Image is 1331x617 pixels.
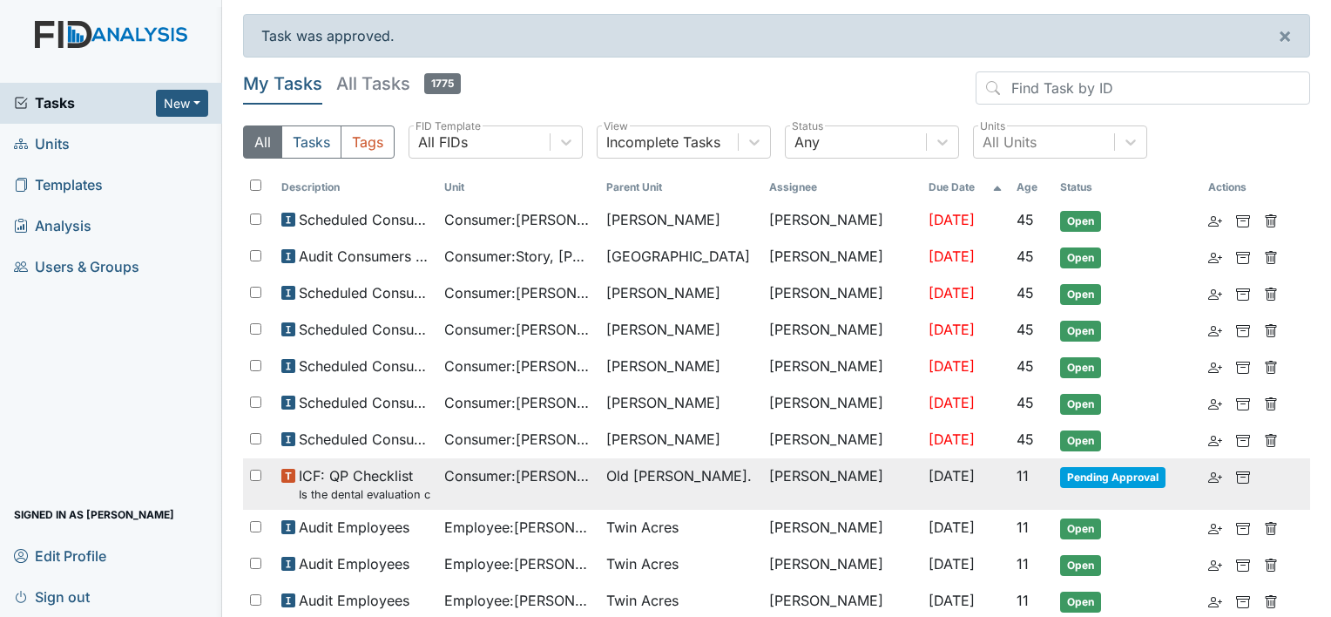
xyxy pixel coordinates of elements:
span: Scheduled Consumer Chart Review [299,209,430,230]
button: Tags [341,125,395,159]
th: Toggle SortBy [437,173,600,202]
span: 1775 [424,73,461,94]
span: [DATE] [929,519,975,536]
span: [DATE] [929,555,975,573]
a: Tasks [14,92,156,113]
span: Consumer : [PERSON_NAME] [444,282,593,303]
span: Audit Employees [299,517,409,538]
a: Archive [1236,429,1250,450]
div: Incomplete Tasks [606,132,720,153]
span: [PERSON_NAME] [606,319,720,340]
td: [PERSON_NAME] [762,458,922,510]
th: Toggle SortBy [1010,173,1053,202]
span: Open [1060,247,1101,268]
a: Archive [1236,392,1250,413]
span: Users & Groups [14,254,139,281]
span: Units [14,131,70,158]
span: [DATE] [929,247,975,265]
a: Delete [1264,429,1278,450]
span: Consumer : [PERSON_NAME] [444,209,593,230]
button: Tasks [281,125,341,159]
a: Delete [1264,590,1278,611]
a: Archive [1236,319,1250,340]
span: × [1278,23,1292,48]
span: [DATE] [929,467,975,485]
a: Archive [1236,465,1250,486]
span: [PERSON_NAME] [606,392,720,413]
span: Twin Acres [606,553,679,574]
a: Archive [1236,209,1250,230]
span: Audit Employees [299,590,409,611]
span: Consumer : [PERSON_NAME] [444,465,593,486]
span: Employee : [PERSON_NAME][GEOGRAPHIC_DATA] [444,590,593,611]
span: [DATE] [929,284,975,302]
span: 11 [1017,467,1029,485]
td: [PERSON_NAME] [762,422,922,458]
span: [PERSON_NAME] [606,282,720,303]
span: Edit Profile [14,542,106,569]
a: Delete [1264,319,1278,340]
a: Archive [1236,246,1250,267]
span: Open [1060,357,1101,378]
span: Open [1060,555,1101,576]
div: All Units [983,132,1037,153]
span: Consumer : [PERSON_NAME] [444,356,593,376]
span: Sign out [14,583,90,610]
th: Toggle SortBy [1053,173,1202,202]
span: Open [1060,321,1101,342]
div: Any [794,132,820,153]
span: Consumer : [PERSON_NAME] [444,429,593,450]
span: 45 [1017,211,1034,228]
a: Delete [1264,392,1278,413]
td: [PERSON_NAME] [762,275,922,312]
span: 45 [1017,394,1034,411]
span: Scheduled Consumer Chart Review [299,429,430,450]
td: [PERSON_NAME] [762,239,922,275]
button: All [243,125,282,159]
div: All FIDs [418,132,468,153]
span: Scheduled Consumer Chart Review [299,282,430,303]
span: [PERSON_NAME] [606,209,720,230]
span: Scheduled Consumer Chart Review [299,356,430,376]
span: Scheduled Consumer Chart Review [299,319,430,340]
span: Audit Consumers Charts [299,246,430,267]
span: Pending Approval [1060,467,1165,488]
span: Open [1060,519,1101,539]
th: Toggle SortBy [922,173,1010,202]
span: Twin Acres [606,517,679,538]
td: [PERSON_NAME] [762,349,922,385]
span: 45 [1017,284,1034,302]
td: [PERSON_NAME] [762,202,922,239]
span: Employee : [PERSON_NAME] [444,553,593,574]
span: 45 [1017,247,1034,265]
a: Delete [1264,517,1278,538]
span: Employee : [PERSON_NAME] [444,517,593,538]
span: Open [1060,284,1101,305]
span: [DATE] [929,431,975,448]
th: Actions [1201,173,1288,202]
a: Delete [1264,209,1278,230]
span: 11 [1017,555,1029,573]
span: Audit Employees [299,553,409,574]
a: Archive [1236,356,1250,376]
th: Toggle SortBy [599,173,762,202]
a: Archive [1236,553,1250,574]
a: Archive [1236,517,1250,538]
input: Toggle All Rows Selected [250,180,261,191]
input: Find Task by ID [976,71,1310,105]
span: [PERSON_NAME] [606,429,720,450]
td: [PERSON_NAME] [762,546,922,583]
a: Delete [1264,246,1278,267]
span: Open [1060,394,1101,415]
span: [PERSON_NAME] [606,356,720,376]
td: [PERSON_NAME] [762,312,922,349]
a: Delete [1264,282,1278,303]
button: New [156,90,208,117]
span: Analysis [14,213,91,240]
span: Open [1060,592,1101,613]
span: Consumer : [PERSON_NAME] [444,319,593,340]
span: 45 [1017,431,1034,448]
span: [DATE] [929,211,975,228]
a: Archive [1236,590,1250,611]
